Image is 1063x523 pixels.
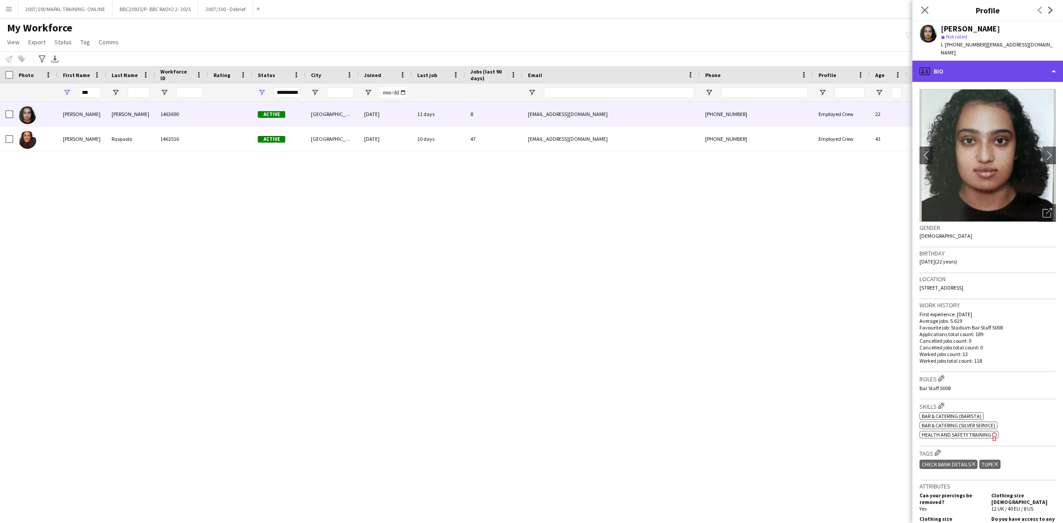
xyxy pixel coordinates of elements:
[523,102,700,126] div: [EMAIL_ADDRESS][DOMAIN_NAME]
[919,301,1056,309] h3: Work history
[528,89,536,97] button: Open Filter Menu
[919,275,1056,283] h3: Location
[919,232,972,239] span: [DEMOGRAPHIC_DATA]
[63,72,90,78] span: First Name
[919,331,1056,337] p: Applications total count: 189
[544,87,694,98] input: Email Filter Input
[25,36,49,48] a: Export
[99,38,119,46] span: Comms
[891,87,902,98] input: Age Filter Input
[311,72,321,78] span: City
[18,0,113,18] button: 2007/100 MAPAL TRAINING- ONLINE
[412,127,465,151] div: 10 days
[213,72,230,78] span: Rating
[919,249,1056,257] h3: Birthday
[306,102,359,126] div: [GEOGRAPHIC_DATA]
[51,36,75,48] a: Status
[919,385,950,391] span: Bar Staff 5008
[919,337,1056,344] p: Cancelled jobs count: 0
[922,413,982,419] span: Bar & Catering (Barista)
[155,102,208,126] div: 1463690
[919,482,1056,490] h3: Attributes
[919,448,1056,457] h3: Tags
[359,127,412,151] div: [DATE]
[941,25,1000,33] div: [PERSON_NAME]
[700,102,813,126] div: [PHONE_NUMBER]
[79,87,101,98] input: First Name Filter Input
[160,68,192,81] span: Workforce ID
[912,61,1063,82] div: Bio
[870,102,907,126] div: 22
[19,106,36,124] img: Silvia Ali
[4,36,23,48] a: View
[991,505,1033,512] span: 12 UK / 40 EU / 8 US
[700,127,813,151] div: [PHONE_NUMBER]
[919,351,1056,357] p: Worked jobs count: 13
[1038,204,1056,222] div: Open photos pop-in
[112,72,138,78] span: Last Name
[258,89,266,97] button: Open Filter Menu
[919,460,978,469] div: Check bank details
[54,38,72,46] span: Status
[359,102,412,126] div: [DATE]
[919,284,963,291] span: [STREET_ADDRESS]
[946,33,967,40] span: Not rated
[380,87,407,98] input: Joined Filter Input
[465,127,523,151] div: 47
[465,102,523,126] div: 8
[907,102,960,126] div: Check bank details, TUPE
[705,72,721,78] span: Phone
[941,41,1053,56] span: | [EMAIL_ADDRESS][DOMAIN_NAME]
[258,136,285,143] span: Active
[991,492,1056,505] h5: Clothing size [DEMOGRAPHIC_DATA]
[919,374,1056,383] h3: Roles
[160,89,168,97] button: Open Filter Menu
[919,258,957,265] span: [DATE] (22 years)
[58,102,106,126] div: [PERSON_NAME]
[95,36,122,48] a: Comms
[311,89,319,97] button: Open Filter Menu
[258,111,285,118] span: Active
[63,89,71,97] button: Open Filter Menu
[919,318,1056,324] p: Average jobs: 5.619
[919,357,1056,364] p: Worked jobs total count: 118
[28,38,46,46] span: Export
[721,87,808,98] input: Phone Filter Input
[919,89,1056,222] img: Crew avatar or photo
[941,41,987,48] span: t. [PHONE_NUMBER]
[81,38,90,46] span: Tag
[19,72,34,78] span: Photo
[922,422,995,429] span: Bar & Catering (Silver service)
[258,72,275,78] span: Status
[327,87,353,98] input: City Filter Input
[128,87,150,98] input: Last Name Filter Input
[705,89,713,97] button: Open Filter Menu
[919,344,1056,351] p: Cancelled jobs total count: 0
[112,89,120,97] button: Open Filter Menu
[912,4,1063,16] h3: Profile
[919,401,1056,411] h3: Skills
[922,431,991,438] span: Health and Safety Training
[813,127,870,151] div: Employed Crew
[979,460,1000,469] div: TUPE
[819,89,826,97] button: Open Filter Menu
[364,89,372,97] button: Open Filter Menu
[50,54,60,64] app-action-btn: Export XLSX
[919,492,984,505] h5: Can your piercings be removed?
[19,131,36,149] img: Silvia Daniela Raspaolo
[306,127,359,151] div: [GEOGRAPHIC_DATA]
[528,72,542,78] span: Email
[417,72,437,78] span: Last job
[919,324,1056,331] p: Favourite job: Stadium Bar Staff 5008
[77,36,93,48] a: Tag
[198,0,253,18] button: 2007/100 - Debrief
[176,87,203,98] input: Workforce ID Filter Input
[7,38,19,46] span: View
[106,102,155,126] div: [PERSON_NAME]
[58,127,106,151] div: [PERSON_NAME]
[106,127,155,151] div: Raspaolo
[919,505,927,512] span: Yes
[37,54,47,64] app-action-btn: Advanced filters
[7,21,72,35] span: My Workforce
[155,127,208,151] div: 1463516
